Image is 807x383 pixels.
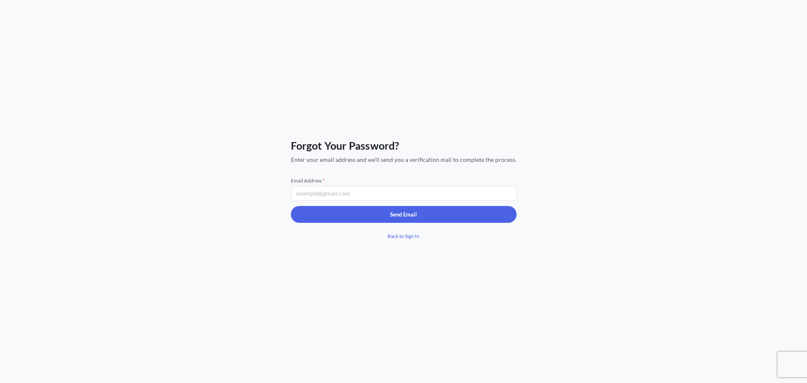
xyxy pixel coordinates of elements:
[291,177,517,184] span: Email Address
[291,206,517,223] button: Send Email
[291,156,517,164] span: Enter your email address and we'll send you a verification mail to complete the process.
[291,139,517,152] span: Forgot Your Password?
[390,210,417,219] p: Send Email
[388,232,419,240] span: Back to Sign In
[291,228,517,245] a: Back to Sign In
[291,186,517,201] input: example@gmail.com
